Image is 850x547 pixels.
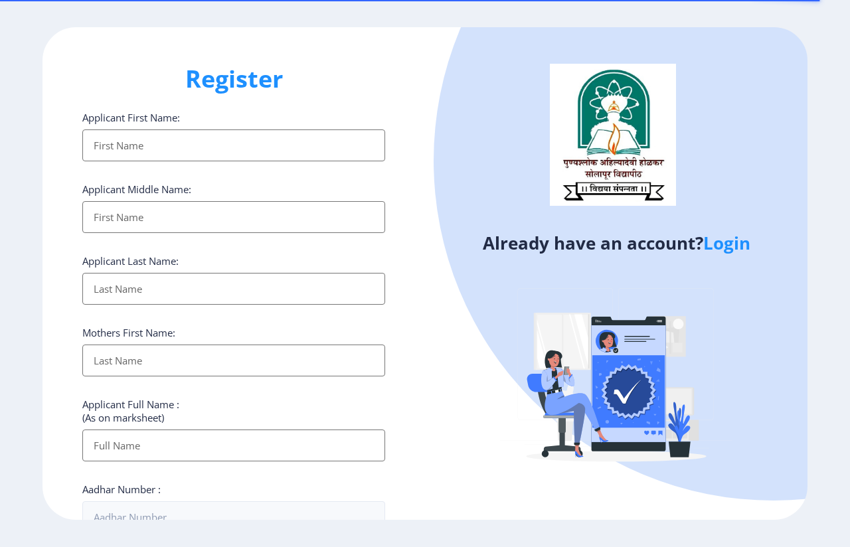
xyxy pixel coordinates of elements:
input: Aadhar Number [82,501,385,533]
input: Last Name [82,345,385,376]
h4: Already have an account? [435,232,798,254]
label: Applicant Middle Name: [82,183,191,196]
h1: Register [82,63,385,95]
a: Login [703,231,750,255]
img: logo [550,64,676,206]
label: Applicant First Name: [82,111,180,124]
label: Aadhar Number : [82,483,161,496]
input: Full Name [82,430,385,461]
input: First Name [82,201,385,233]
label: Mothers First Name: [82,326,175,339]
img: Verified-rafiki.svg [500,263,732,495]
input: First Name [82,129,385,161]
label: Applicant Full Name : (As on marksheet) [82,398,179,424]
input: Last Name [82,273,385,305]
label: Applicant Last Name: [82,254,179,268]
